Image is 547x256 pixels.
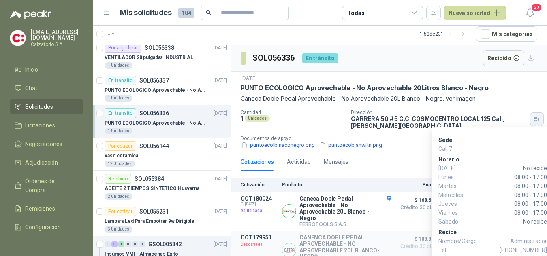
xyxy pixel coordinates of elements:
div: Unidades [245,115,270,122]
p: [DATE] [214,175,227,183]
a: Solicitudes [10,99,83,114]
p: Caneca Doble Pedal Aprovechable - No Aprovechable 20L Blanco - Negro. ver imagen [241,94,537,103]
button: puntoecolblnaconegro.png [241,141,316,150]
span: [DATE] [438,164,471,173]
p: Documentos de apoyo [241,135,544,141]
div: 1 - 50 de 231 [420,28,470,40]
div: Todas [347,8,364,17]
div: 3 [111,241,118,247]
button: Mís categorías [476,26,537,42]
a: Por cotizarSOL055231[DATE] Lampara Led Para Empotrar 9w Dirigible3 Unidades [93,203,231,236]
p: SOL056336 [139,110,169,116]
p: Cali 7 [438,144,547,153]
div: 0 [139,241,145,247]
p: Precio [396,182,437,188]
p: Lampara Led Para Empotrar 9w Dirigible [105,218,194,225]
h3: SOL056336 [252,52,296,64]
span: Sábado [438,217,471,226]
p: SOL055384 [135,176,164,182]
div: 1 Unidades [105,95,132,102]
div: Mensajes [324,157,348,166]
div: Por cotizar [105,207,136,216]
p: [DATE] [214,142,227,150]
p: Producto [282,182,391,188]
a: Configuración [10,220,83,235]
span: 08:00 - 17:00 [471,173,547,182]
div: 12 Unidades [105,161,135,167]
p: SOL056144 [139,143,169,149]
span: Lunes [438,173,471,182]
p: PUNTO ECOLOGICO Aprovechable - No Aprovechable 20Litros Blanco - Negro [105,87,205,94]
p: vaso ceramica [105,152,138,160]
span: Inicio [25,65,38,74]
span: $ 108.891 [396,234,437,244]
p: Nombre/Cargo [438,237,547,245]
a: Adjudicación [10,155,83,170]
span: Adjudicación [25,158,58,167]
p: Dirección [351,110,527,115]
div: 0 [105,241,111,247]
div: 2 Unidades [105,193,132,200]
p: CARRERA 50 # 5 C.C. COSMOCENTRO LOCAL 125 Cali , [PERSON_NAME][GEOGRAPHIC_DATA] [351,115,527,129]
span: Negociaciones [25,140,62,148]
span: Licitaciones [25,121,55,130]
p: ACEITE 2 TIEMPOS SINTETICO Husvarna [105,185,199,193]
img: Company Logo [10,30,26,46]
span: Jueves [438,199,471,208]
p: 1 [241,115,243,122]
div: 0 [132,241,138,247]
button: puntoecoblanwitn.png [319,141,383,150]
span: No recibe [471,164,547,173]
span: [PHONE_NUMBER] [500,245,547,254]
button: 20 [523,6,537,20]
p: SOL056337 [139,78,169,83]
a: RecibidoSOL055384[DATE] ACEITE 2 TIEMPOS SINTETICO Husvarna2 Unidades [93,171,231,203]
span: Solicitudes [25,102,53,111]
div: En tránsito [105,108,136,118]
p: Calzatodo S.A. [31,42,83,47]
span: Administrador [510,237,547,245]
span: Crédito 30 días [396,205,437,210]
p: Tel [438,245,547,254]
div: 1 [118,241,124,247]
p: Cantidad [241,110,344,115]
button: Recibido [483,50,525,66]
p: FERROTOOLS S.A.S. [299,221,391,227]
a: Órdenes de Compra [10,173,83,198]
span: Martes [438,182,471,190]
span: 08:00 - 17:00 [471,208,547,217]
span: Chat [25,84,37,93]
p: VENTILADOR 20 pulgadas INDUSTRIAL [105,54,193,61]
p: Descartada [241,241,277,249]
a: Por adjudicarSOL056338[DATE] VENTILADOR 20 pulgadas INDUSTRIAL1 Unidades [93,40,231,72]
p: GSOL005342 [148,241,182,247]
a: Remisiones [10,201,83,216]
button: Nueva solicitud [444,6,506,20]
div: 1 Unidades [105,62,132,69]
span: search [206,10,212,15]
h1: Mis solicitudes [120,7,172,19]
span: No recibe [471,217,547,226]
div: En tránsito [105,76,136,85]
span: Órdenes de Compra [25,177,76,195]
span: Configuración [25,223,61,232]
span: 20 [531,4,542,11]
span: 104 [178,8,194,18]
p: Horario [438,155,547,164]
div: Por adjudicar [105,43,141,53]
div: En tránsito [302,53,338,63]
p: [DATE] [214,44,227,52]
div: Cotizaciones [241,157,274,166]
p: [EMAIL_ADDRESS][DOMAIN_NAME] [31,29,83,40]
a: Por cotizarSOL056144[DATE] vaso ceramica12 Unidades [93,138,231,171]
p: SOL056338 [145,45,174,51]
p: [DATE] [214,77,227,85]
div: Recibido [105,174,131,184]
span: Viernes [438,208,471,217]
p: [DATE] [214,241,227,248]
span: Remisiones [25,204,55,213]
p: [DATE] [214,208,227,216]
p: COT180024 [241,195,277,202]
p: Adjudicada [241,207,277,215]
span: $ 168.623 [396,195,437,205]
